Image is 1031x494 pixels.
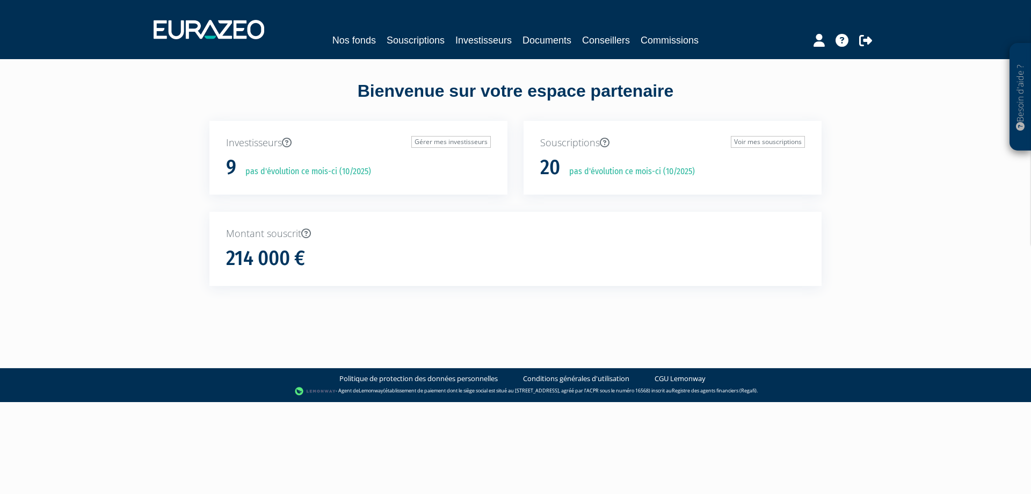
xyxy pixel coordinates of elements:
[238,166,371,178] p: pas d'évolution ce mois-ci (10/2025)
[11,386,1020,397] div: - Agent de (établissement de paiement dont le siège social est situé au [STREET_ADDRESS], agréé p...
[540,156,560,179] h1: 20
[226,247,305,270] h1: 214 000 €
[295,386,336,397] img: logo-lemonway.png
[226,227,805,241] p: Montant souscrit
[523,374,629,384] a: Conditions générales d'utilisation
[387,33,445,48] a: Souscriptions
[359,387,383,394] a: Lemonway
[540,136,805,150] p: Souscriptions
[411,136,491,148] a: Gérer mes investisseurs
[226,156,236,179] h1: 9
[154,20,264,39] img: 1732889491-logotype_eurazeo_blanc_rvb.png
[562,166,695,178] p: pas d'évolution ce mois-ci (10/2025)
[339,374,498,384] a: Politique de protection des données personnelles
[641,33,699,48] a: Commissions
[455,33,512,48] a: Investisseurs
[731,136,805,148] a: Voir mes souscriptions
[655,374,706,384] a: CGU Lemonway
[582,33,630,48] a: Conseillers
[226,136,491,150] p: Investisseurs
[522,33,571,48] a: Documents
[1014,49,1027,146] p: Besoin d'aide ?
[332,33,376,48] a: Nos fonds
[672,387,757,394] a: Registre des agents financiers (Regafi)
[201,79,830,121] div: Bienvenue sur votre espace partenaire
